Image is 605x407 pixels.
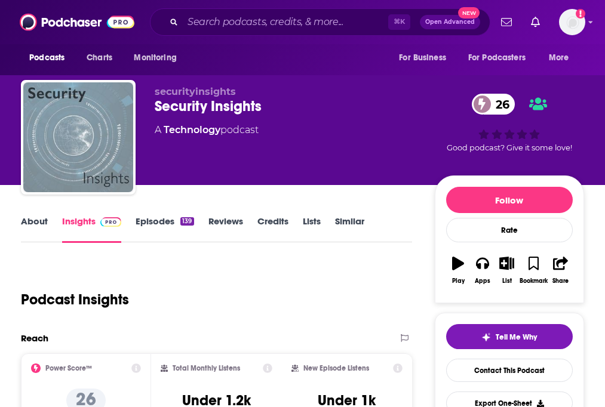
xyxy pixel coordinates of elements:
button: Bookmark [519,249,548,292]
span: More [549,50,569,66]
button: open menu [125,47,192,69]
button: List [495,249,519,292]
a: Credits [257,215,288,243]
img: Security Insights [23,82,133,192]
span: For Podcasters [468,50,526,66]
img: Podchaser Pro [100,217,121,227]
img: tell me why sparkle [481,332,491,342]
a: Reviews [208,215,243,243]
button: open menu [391,47,461,69]
a: Show notifications dropdown [526,12,545,32]
a: Similar [335,215,364,243]
h1: Podcast Insights [21,291,129,309]
a: 26 [472,94,515,115]
button: open menu [460,47,543,69]
button: Follow [446,187,573,213]
div: Rate [446,218,573,242]
div: 139 [180,217,194,226]
button: Show profile menu [559,9,585,35]
h2: New Episode Listens [303,364,369,372]
a: About [21,215,48,243]
button: Share [548,249,573,292]
span: Good podcast? Give it some love! [447,143,572,152]
button: open menu [540,47,584,69]
span: Open Advanced [425,19,475,25]
h2: Reach [21,332,48,344]
div: Search podcasts, credits, & more... [150,8,490,36]
a: Technology [164,124,220,135]
button: open menu [21,47,80,69]
span: For Business [399,50,446,66]
svg: Add a profile image [576,9,585,18]
input: Search podcasts, credits, & more... [183,13,388,32]
a: Contact This Podcast [446,359,573,382]
div: Play [452,277,465,285]
a: Episodes139 [136,215,194,243]
span: Monitoring [134,50,176,66]
button: Play [446,249,471,292]
a: Show notifications dropdown [496,12,517,32]
span: Logged in as HWrepandcomms [559,9,585,35]
a: Lists [303,215,321,243]
div: List [502,277,512,285]
img: User Profile [559,9,585,35]
h2: Power Score™ [45,364,92,372]
span: securityinsights [155,86,236,97]
button: Apps [471,249,495,292]
a: InsightsPodchaser Pro [62,215,121,243]
a: Charts [79,47,119,69]
div: Bookmark [520,277,548,285]
span: New [458,7,480,18]
div: A podcast [155,123,259,137]
span: Tell Me Why [496,332,537,342]
img: Podchaser - Follow, Share and Rate Podcasts [20,11,134,33]
span: Podcasts [29,50,65,66]
div: Apps [475,277,490,285]
span: ⌘ K [388,14,410,30]
button: tell me why sparkleTell Me Why [446,324,573,349]
button: Open AdvancedNew [420,15,480,29]
span: 26 [484,94,515,115]
div: Share [552,277,569,285]
div: 26Good podcast? Give it some love! [435,86,584,160]
span: Charts [87,50,112,66]
h2: Total Monthly Listens [173,364,240,372]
